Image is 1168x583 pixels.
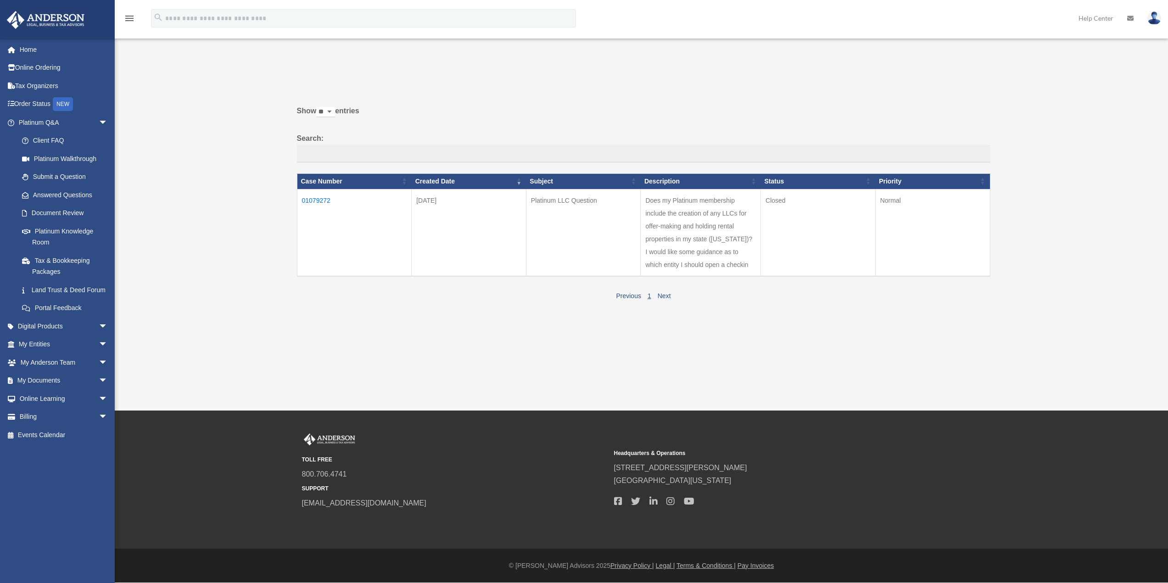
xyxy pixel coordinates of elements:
[6,113,117,132] a: Platinum Q&Aarrow_drop_down
[13,150,117,168] a: Platinum Walkthrough
[412,189,526,276] td: [DATE]
[648,292,651,300] a: 1
[656,562,675,569] a: Legal |
[297,189,412,276] td: 01079272
[99,353,117,372] span: arrow_drop_down
[6,372,122,390] a: My Documentsarrow_drop_down
[124,13,135,24] i: menu
[761,189,876,276] td: Closed
[412,173,526,189] th: Created Date: activate to sort column ascending
[641,189,761,276] td: Does my Platinum membership include the creation of any LLCs for offer-making and holding rental ...
[302,470,347,478] a: 800.706.4741
[1147,11,1161,25] img: User Pic
[13,222,117,251] a: Platinum Knowledge Room
[875,173,990,189] th: Priority: activate to sort column ascending
[6,77,122,95] a: Tax Organizers
[13,299,117,317] a: Portal Feedback
[13,132,117,150] a: Client FAQ
[99,113,117,132] span: arrow_drop_down
[13,281,117,299] a: Land Trust & Deed Forum
[302,433,357,445] img: Anderson Advisors Platinum Portal
[297,173,412,189] th: Case Number: activate to sort column ascending
[99,408,117,427] span: arrow_drop_down
[676,562,736,569] a: Terms & Conditions |
[153,12,163,22] i: search
[297,105,990,127] label: Show entries
[99,389,117,408] span: arrow_drop_down
[658,292,671,300] a: Next
[6,95,122,114] a: Order StatusNEW
[13,168,117,186] a: Submit a Question
[297,145,990,162] input: Search:
[641,173,761,189] th: Description: activate to sort column ascending
[6,426,122,444] a: Events Calendar
[316,107,335,117] select: Showentries
[53,97,73,111] div: NEW
[13,251,117,281] a: Tax & Bookkeeping Packages
[13,186,112,204] a: Answered Questions
[6,353,122,372] a: My Anderson Teamarrow_drop_down
[297,132,990,162] label: Search:
[761,173,876,189] th: Status: activate to sort column ascending
[616,292,641,300] a: Previous
[6,317,122,335] a: Digital Productsarrow_drop_down
[6,389,122,408] a: Online Learningarrow_drop_down
[115,560,1168,572] div: © [PERSON_NAME] Advisors 2025
[526,189,641,276] td: Platinum LLC Question
[124,16,135,24] a: menu
[99,335,117,354] span: arrow_drop_down
[99,372,117,390] span: arrow_drop_down
[614,464,747,472] a: [STREET_ADDRESS][PERSON_NAME]
[4,11,87,29] img: Anderson Advisors Platinum Portal
[738,562,774,569] a: Pay Invoices
[875,189,990,276] td: Normal
[302,484,608,494] small: SUPPORT
[610,562,654,569] a: Privacy Policy |
[6,40,122,59] a: Home
[99,317,117,336] span: arrow_drop_down
[614,477,732,484] a: [GEOGRAPHIC_DATA][US_STATE]
[526,173,641,189] th: Subject: activate to sort column ascending
[6,408,122,426] a: Billingarrow_drop_down
[302,455,608,465] small: TOLL FREE
[13,204,117,222] a: Document Review
[6,335,122,354] a: My Entitiesarrow_drop_down
[302,499,426,507] a: [EMAIL_ADDRESS][DOMAIN_NAME]
[6,59,122,77] a: Online Ordering
[614,449,920,458] small: Headquarters & Operations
